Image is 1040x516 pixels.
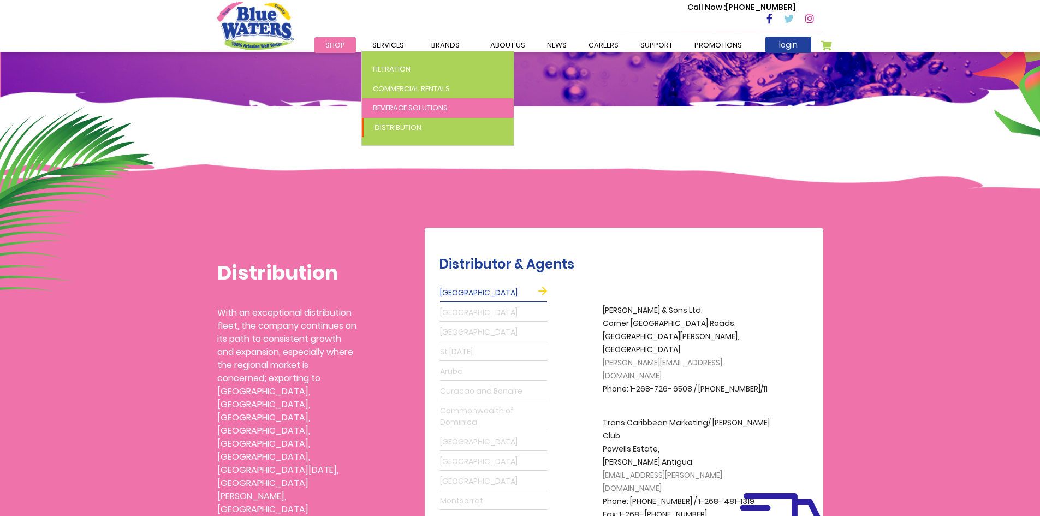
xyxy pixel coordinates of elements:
a: Promotions [684,37,753,53]
p: [PHONE_NUMBER] [687,2,796,13]
a: about us [479,37,536,53]
a: St [DATE] [440,343,547,361]
a: [GEOGRAPHIC_DATA] [440,284,547,302]
a: [GEOGRAPHIC_DATA] [440,434,547,451]
a: store logo [217,2,294,50]
span: Shop [325,40,345,50]
a: [GEOGRAPHIC_DATA] [440,473,547,490]
a: Aruba [440,363,547,381]
a: News [536,37,578,53]
a: Curacao and Bonaire [440,383,547,400]
span: Beverage Solutions [373,103,448,113]
a: careers [578,37,629,53]
a: login [765,37,811,53]
span: [EMAIL_ADDRESS][PERSON_NAME][DOMAIN_NAME] [603,470,722,494]
span: Call Now : [687,2,726,13]
a: [GEOGRAPHIC_DATA] [440,304,547,322]
span: Commercial Rentals [373,84,450,94]
span: Brands [431,40,460,50]
a: [GEOGRAPHIC_DATA] [440,324,547,341]
a: Commonwealth of Dominica [440,402,547,431]
span: [PERSON_NAME][EMAIL_ADDRESS][DOMAIN_NAME] [603,357,722,381]
span: Filtration [373,64,411,74]
a: Montserrat [440,493,547,510]
h1: Distribution [217,261,356,284]
span: Distribution [375,122,421,133]
h2: Distributor & Agents [439,257,818,272]
a: support [629,37,684,53]
p: [PERSON_NAME] & Sons Ltd. Corner [GEOGRAPHIC_DATA] Roads, [GEOGRAPHIC_DATA][PERSON_NAME], [GEOGRA... [603,304,777,396]
span: Services [372,40,404,50]
a: [GEOGRAPHIC_DATA] [440,453,547,471]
